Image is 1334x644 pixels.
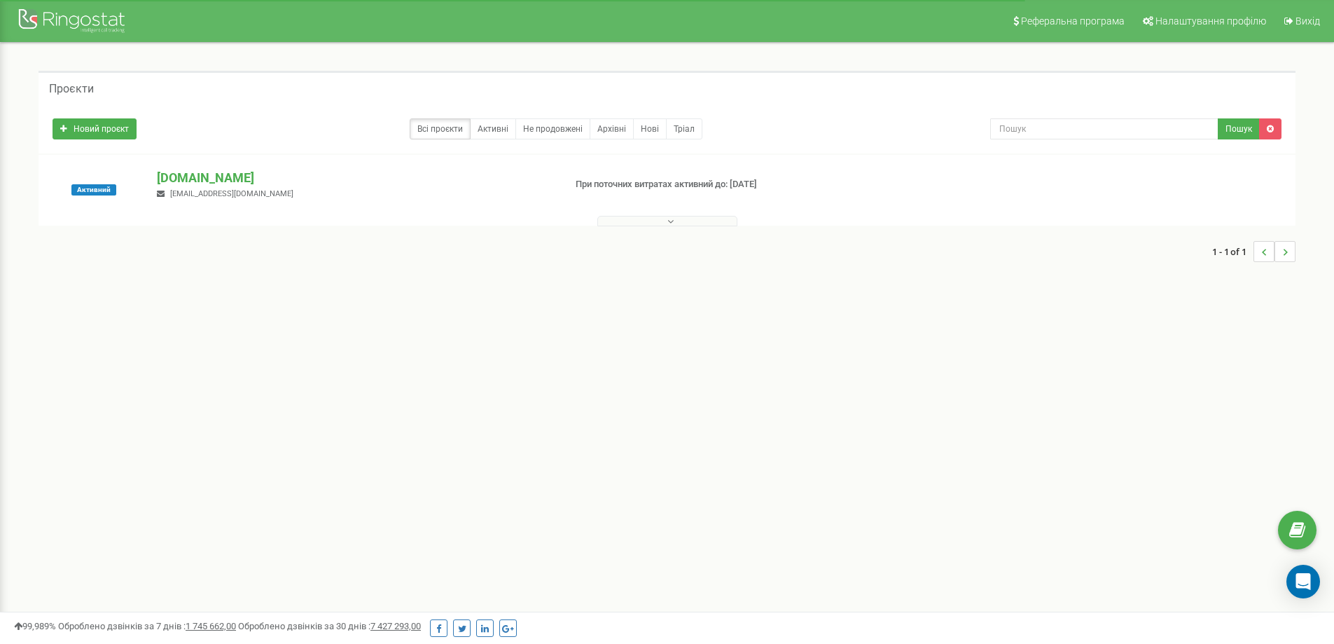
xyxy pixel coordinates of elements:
[666,118,702,139] a: Тріал
[633,118,667,139] a: Нові
[1295,15,1320,27] span: Вихід
[576,178,867,191] p: При поточних витратах активний до: [DATE]
[1286,565,1320,598] div: Open Intercom Messenger
[590,118,634,139] a: Архівні
[1212,241,1253,262] span: 1 - 1 of 1
[170,189,293,198] span: [EMAIL_ADDRESS][DOMAIN_NAME]
[71,184,116,196] span: Активний
[53,118,137,139] a: Новий проєкт
[370,621,421,631] u: 7 427 293,00
[515,118,590,139] a: Не продовжені
[470,118,516,139] a: Активні
[186,621,236,631] u: 1 745 662,00
[1155,15,1266,27] span: Налаштування профілю
[238,621,421,631] span: Оброблено дзвінків за 30 днів :
[14,621,56,631] span: 99,989%
[1021,15,1125,27] span: Реферальна програма
[58,621,236,631] span: Оброблено дзвінків за 7 днів :
[990,118,1218,139] input: Пошук
[157,169,553,187] p: [DOMAIN_NAME]
[410,118,471,139] a: Всі проєкти
[1212,227,1295,276] nav: ...
[49,83,94,95] h5: Проєкти
[1218,118,1260,139] button: Пошук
